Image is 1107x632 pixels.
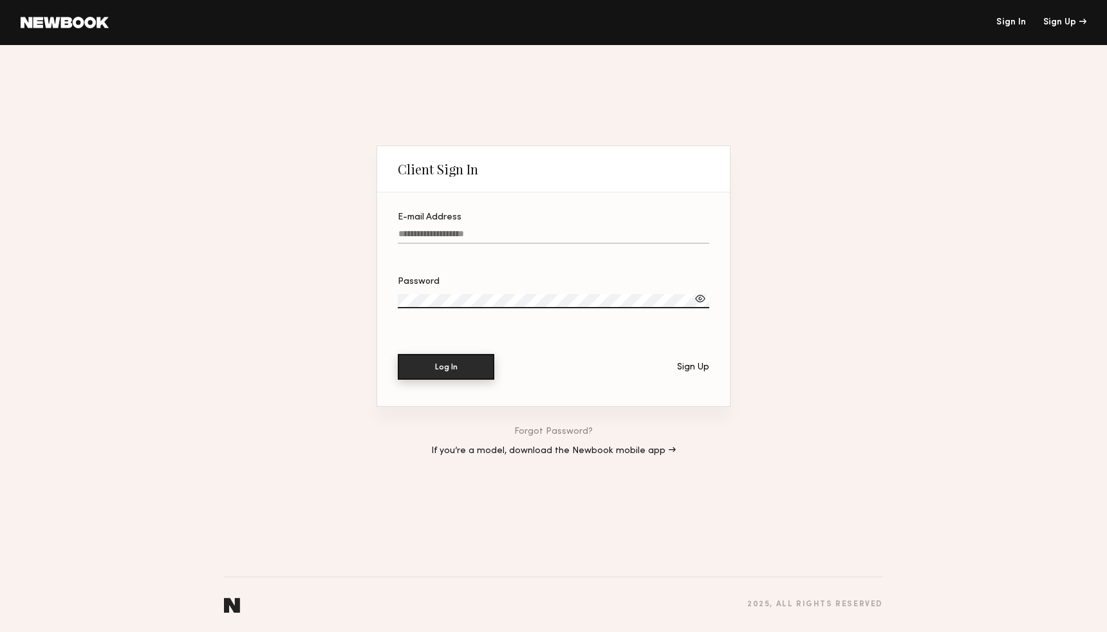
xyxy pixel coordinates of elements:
[1043,18,1086,27] div: Sign Up
[996,18,1026,27] a: Sign In
[398,294,709,308] input: Password
[677,363,709,372] div: Sign Up
[431,447,676,456] a: If you’re a model, download the Newbook mobile app →
[398,213,709,222] div: E-mail Address
[398,229,709,244] input: E-mail Address
[398,277,709,286] div: Password
[747,600,883,609] div: 2025 , all rights reserved
[398,354,494,380] button: Log In
[514,427,593,436] a: Forgot Password?
[398,162,478,177] div: Client Sign In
